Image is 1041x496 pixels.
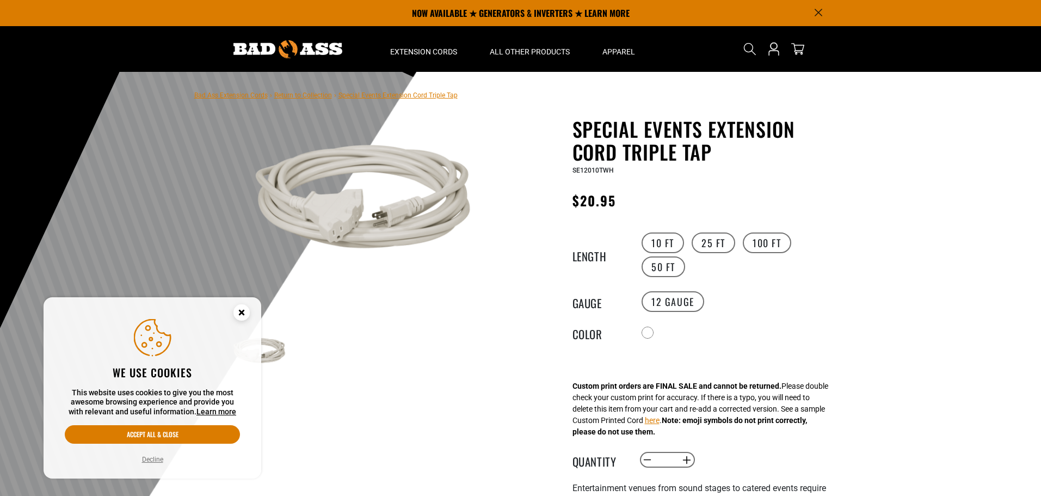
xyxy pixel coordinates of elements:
label: 100 FT [743,232,791,253]
button: Accept all & close [65,425,240,444]
button: here [645,415,660,426]
label: 25 FT [692,232,735,253]
span: Extension Cords [390,47,457,57]
span: Apparel [602,47,635,57]
label: 12 Gauge [642,291,704,312]
span: $20.95 [572,191,616,210]
legend: Length [572,248,627,262]
span: All Other Products [490,47,570,57]
a: Return to Collection [274,91,332,99]
summary: Apparel [586,26,651,72]
button: Decline [139,454,167,465]
span: › [270,91,272,99]
strong: Custom print orders are FINAL SALE and cannot be returned. [572,382,781,390]
span: SE12010TWH [572,167,614,174]
legend: Gauge [572,295,627,309]
span: Special Events Extension Cord Triple Tap [338,91,458,99]
nav: breadcrumbs [194,88,458,101]
strong: Note: emoji symbols do not print correctly, please do not use them. [572,416,807,436]
summary: Extension Cords [374,26,473,72]
div: Please double check your custom print for accuracy. If there is a typo, you will need to delete t... [572,381,828,438]
h2: We use cookies [65,365,240,379]
h1: Special Events Extension Cord Triple Tap [572,118,839,163]
label: 50 FT [642,256,685,277]
label: Quantity [572,453,627,467]
img: Bad Ass Extension Cords [233,40,342,58]
a: Learn more [196,407,236,416]
aside: Cookie Consent [44,297,261,479]
summary: All Other Products [473,26,586,72]
legend: Color [572,326,627,340]
img: white [226,120,489,295]
label: 10 FT [642,232,684,253]
summary: Search [741,40,759,58]
a: Bad Ass Extension Cords [194,91,268,99]
p: This website uses cookies to give you the most awesome browsing experience and provide you with r... [65,388,240,417]
span: › [334,91,336,99]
